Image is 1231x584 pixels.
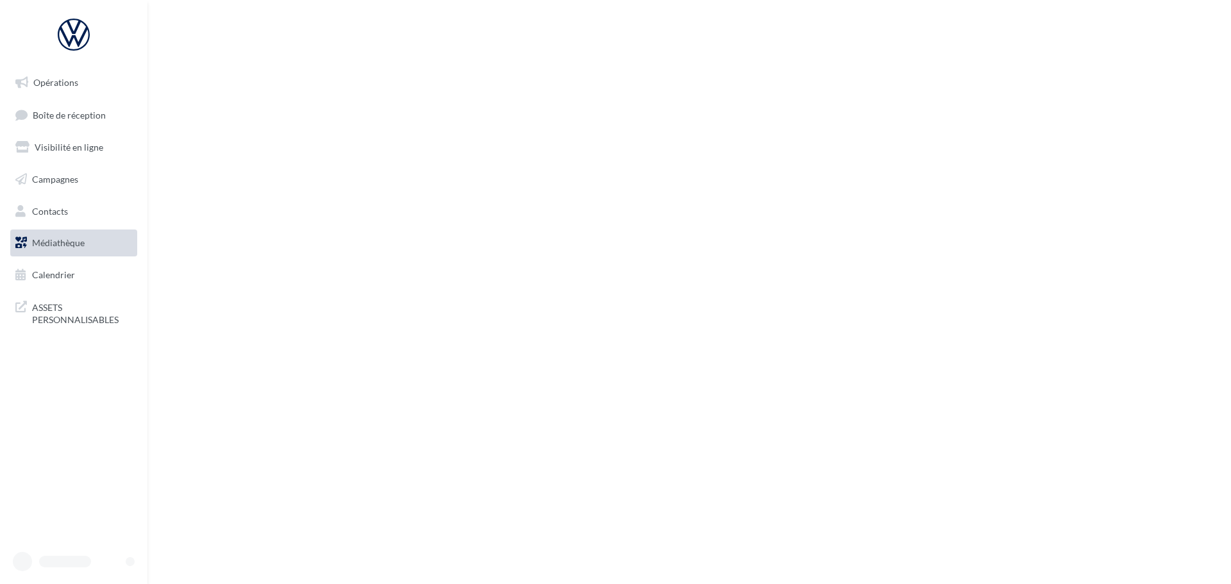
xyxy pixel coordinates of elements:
[33,109,106,120] span: Boîte de réception
[8,134,140,161] a: Visibilité en ligne
[32,269,75,280] span: Calendrier
[32,237,85,248] span: Médiathèque
[33,77,78,88] span: Opérations
[8,198,140,225] a: Contacts
[32,205,68,216] span: Contacts
[8,166,140,193] a: Campagnes
[8,101,140,129] a: Boîte de réception
[8,262,140,288] a: Calendrier
[32,174,78,185] span: Campagnes
[32,299,132,326] span: ASSETS PERSONNALISABLES
[8,294,140,331] a: ASSETS PERSONNALISABLES
[8,69,140,96] a: Opérations
[35,142,103,153] span: Visibilité en ligne
[8,229,140,256] a: Médiathèque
